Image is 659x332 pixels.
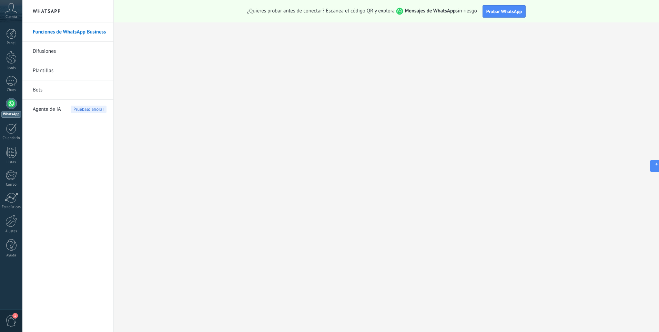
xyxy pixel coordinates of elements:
li: Agente de IA [22,100,113,119]
li: Bots [22,80,113,100]
div: Estadísticas [1,205,21,209]
div: Ayuda [1,253,21,258]
div: Chats [1,88,21,92]
li: Difusiones [22,42,113,61]
span: Agente de IA [33,100,61,119]
button: Probar WhatsApp [483,5,526,18]
div: WhatsApp [1,111,21,118]
span: 1 [12,313,18,319]
strong: Mensajes de WhatsApp [405,8,456,14]
span: Cuenta [6,15,17,19]
a: Plantillas [33,61,107,80]
div: Ajustes [1,229,21,234]
li: Plantillas [22,61,113,80]
span: Pruébalo ahora! [71,106,107,113]
a: Difusiones [33,42,107,61]
div: Leads [1,66,21,70]
div: Panel [1,41,21,46]
div: Correo [1,183,21,187]
div: Listas [1,160,21,165]
a: Bots [33,80,107,100]
a: Agente de IAPruébalo ahora! [33,100,107,119]
div: Calendario [1,136,21,140]
a: Funciones de WhatsApp Business [33,22,107,42]
li: Funciones de WhatsApp Business [22,22,113,42]
span: ¿Quieres probar antes de conectar? Escanea el código QR y explora sin riesgo [247,8,477,15]
span: Probar WhatsApp [486,8,522,14]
